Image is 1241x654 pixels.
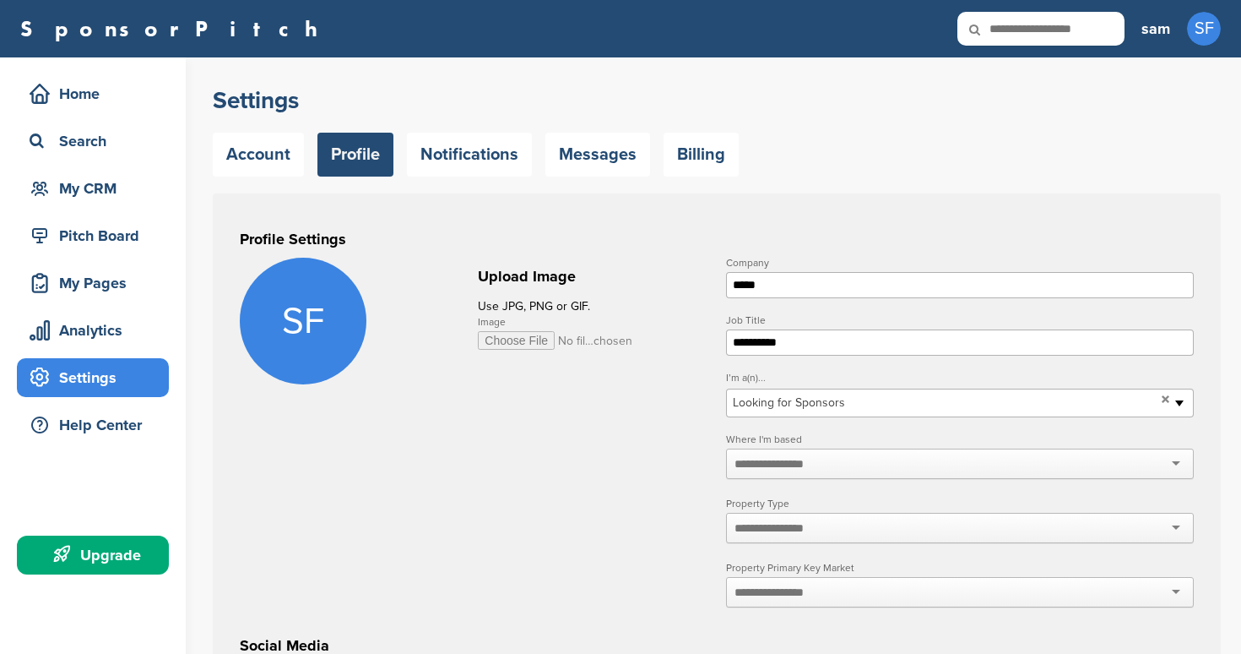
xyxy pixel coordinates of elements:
[17,122,169,161] a: Search
[25,221,169,251] div: Pitch Board
[25,79,169,109] div: Home
[1187,12,1221,46] span: SF
[478,296,707,317] p: Use JPG, PNG or GIF.
[733,393,1155,413] span: Looking for Sponsors
[25,362,169,393] div: Settings
[25,126,169,156] div: Search
[1141,10,1170,47] a: sam
[240,258,366,384] span: SF
[25,540,169,570] div: Upgrade
[25,268,169,298] div: My Pages
[664,133,739,177] a: Billing
[17,74,169,113] a: Home
[17,264,169,302] a: My Pages
[726,563,1194,573] label: Property Primary Key Market
[17,216,169,255] a: Pitch Board
[726,499,1194,509] label: Property Type
[726,373,1194,383] label: I’m a(n)...
[17,169,169,208] a: My CRM
[213,85,1221,116] h2: Settings
[726,315,1194,325] label: Job Title
[407,133,532,177] a: Notifications
[726,258,1194,268] label: Company
[25,315,169,346] div: Analytics
[1141,17,1170,41] h3: sam
[17,311,169,350] a: Analytics
[726,434,1194,444] label: Where I'm based
[25,173,169,204] div: My CRM
[213,133,304,177] a: Account
[20,18,328,40] a: SponsorPitch
[545,133,650,177] a: Messages
[478,317,707,327] label: Image
[17,536,169,575] a: Upgrade
[317,133,393,177] a: Profile
[478,265,707,288] h2: Upload Image
[25,410,169,440] div: Help Center
[17,406,169,444] a: Help Center
[240,227,1194,251] h3: Profile Settings
[17,358,169,397] a: Settings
